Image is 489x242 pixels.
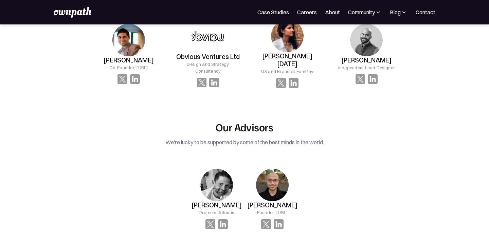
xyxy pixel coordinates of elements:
[247,201,297,209] h3: [PERSON_NAME]
[89,120,400,133] h2: Our Advisors
[199,209,234,216] div: Projects, Atlantis
[257,8,289,16] a: Case Studies
[257,209,288,216] div: Founder, [URL]
[192,201,242,209] h3: [PERSON_NAME]
[348,8,375,16] div: Community
[176,53,240,61] h3: Obvious Ventures Ltd
[104,56,154,64] h3: [PERSON_NAME]
[261,68,314,75] div: UX and Brand at FamPay
[109,64,148,71] div: Co-Founder, [URL]
[341,56,392,64] h3: [PERSON_NAME]
[338,64,395,71] div: Independent Lead Designer
[348,8,382,16] div: Community
[89,137,400,147] div: We're lucky to be supported by some of the best minds in the world.
[416,8,435,16] a: Contact
[390,8,407,16] div: Blog
[390,8,401,16] div: Blog
[325,8,340,16] a: About
[174,61,242,74] div: Design and Strategy Consultancy
[253,52,321,68] h3: [PERSON_NAME][DATE]
[297,8,317,16] a: Careers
